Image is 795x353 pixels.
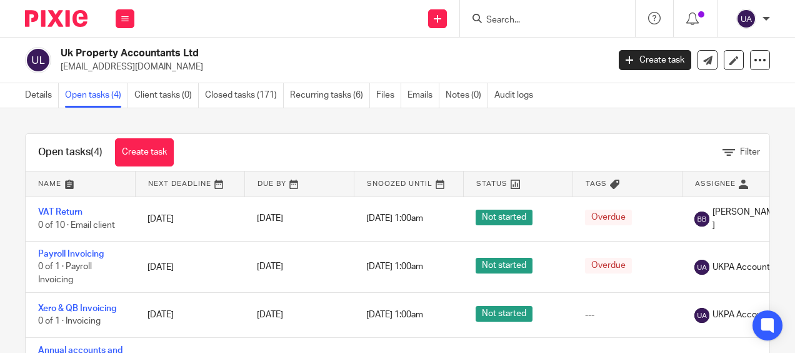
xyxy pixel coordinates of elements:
[712,309,774,321] span: UKPA Accounts
[135,241,244,292] td: [DATE]
[25,83,59,108] a: Details
[38,263,92,285] span: 0 of 1 · Payroll Invoicing
[134,83,199,108] a: Client tasks (0)
[38,221,115,230] span: 0 of 10 · Email client
[585,258,632,274] span: Overdue
[38,250,104,258] a: Payroll Invoicing
[366,311,423,320] span: [DATE] 1:00am
[712,206,779,232] span: [PERSON_NAME]
[407,83,439,108] a: Emails
[367,180,432,187] span: Snoozed Until
[38,304,116,313] a: Xero & QB Invoicing
[694,260,709,275] img: svg%3E
[366,215,423,223] span: [DATE] 1:00am
[736,9,756,29] img: svg%3E
[476,180,507,187] span: Status
[61,61,600,73] p: [EMAIL_ADDRESS][DOMAIN_NAME]
[91,147,102,157] span: (4)
[494,83,539,108] a: Audit logs
[485,15,597,26] input: Search
[25,47,51,73] img: svg%3E
[476,210,532,225] span: Not started
[585,210,632,225] span: Overdue
[257,263,283,272] span: [DATE]
[65,83,128,108] a: Open tasks (4)
[257,311,283,320] span: [DATE]
[38,146,102,159] h1: Open tasks
[585,309,669,321] div: ---
[712,261,774,274] span: UKPA Accounts
[61,47,492,60] h2: Uk Property Accountants Ltd
[366,263,423,272] span: [DATE] 1:00am
[290,83,370,108] a: Recurring tasks (6)
[586,180,607,187] span: Tags
[476,306,532,322] span: Not started
[25,10,87,27] img: Pixie
[38,317,101,326] span: 0 of 1 · Invoicing
[135,293,244,337] td: [DATE]
[619,50,691,70] a: Create task
[376,83,401,108] a: Files
[115,138,174,166] a: Create task
[257,215,283,223] span: [DATE]
[38,208,82,217] a: VAT Return
[135,197,244,241] td: [DATE]
[694,308,709,323] img: svg%3E
[446,83,488,108] a: Notes (0)
[205,83,284,108] a: Closed tasks (171)
[694,212,709,227] img: svg%3E
[476,258,532,274] span: Not started
[740,148,760,156] span: Filter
